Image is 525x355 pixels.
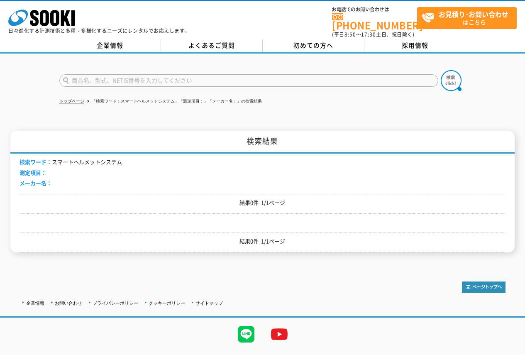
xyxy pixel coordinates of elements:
[332,13,417,30] a: [PHONE_NUMBER]
[263,39,364,52] a: 初めての方へ
[332,7,417,12] span: お電話でのお問い合わせは
[439,9,508,19] strong: お見積り･お問い合わせ
[230,318,263,351] img: LINE
[462,282,505,293] img: トップページへ
[55,301,82,306] a: お問い合わせ
[195,301,223,306] a: サイトマップ
[85,97,262,106] li: 「検索ワード：スマートヘルメットシステム」「測定項目：」「メーカー名：」の検索結果
[20,237,505,246] p: 結果0件 1/1ページ
[364,39,466,52] a: 採用情報
[344,31,356,38] span: 8:50
[26,301,44,306] a: 企業情報
[20,158,122,166] li: スマートヘルメットシステム
[8,28,190,33] p: 日々進化する計測技術と多種・多様化するニーズにレンタルでお応えします。
[149,301,185,306] a: クッキーポリシー
[20,179,52,187] span: メーカー名：
[20,198,505,207] p: 結果0件 1/1ページ
[20,158,52,166] span: 検索ワード：
[332,31,414,38] span: (平日 ～ 土日、祝日除く)
[441,70,462,91] img: btn_search.png
[10,131,514,154] h1: 検索結果
[417,7,517,29] a: お見積り･お問い合わせはこちら
[93,301,138,306] a: プライバシーポリシー
[361,31,376,38] span: 17:30
[263,318,296,351] img: YouTube
[59,74,438,87] input: 商品名、型式、NETIS番号を入力してください
[59,39,161,52] a: 企業情報
[161,39,263,52] a: よくあるご質問
[20,169,46,176] span: 測定項目：
[59,99,84,103] a: トップページ
[422,7,516,28] span: はこちら
[293,41,333,50] span: 初めての方へ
